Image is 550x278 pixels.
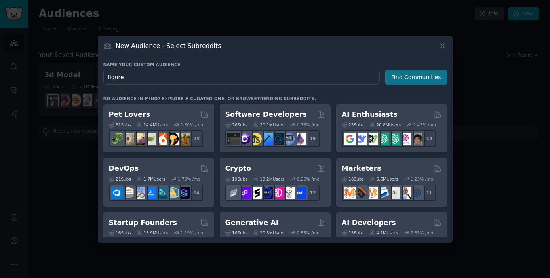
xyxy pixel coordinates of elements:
img: AItoolsCatalog [366,133,378,145]
img: AskComputerScience [283,133,295,145]
img: DevOpsLinks [144,187,156,199]
div: 25 Sub s [342,122,364,128]
img: leopardgeckos [133,133,145,145]
h2: Software Developers [225,110,307,120]
img: platformengineering [155,187,167,199]
img: OnlineMarketing [410,187,422,199]
div: 1.7M Users [137,176,166,182]
div: + 14 [187,185,203,201]
h2: Pet Lovers [109,110,150,120]
div: 1.43 % /mo [413,122,436,128]
img: ArtificalIntelligence [410,133,422,145]
div: 4.1M Users [369,230,398,236]
img: web3 [261,187,273,199]
img: azuredevops [111,187,123,199]
img: Docker_DevOps [133,187,145,199]
img: ethstaker [249,187,262,199]
img: PlatformEngineers [177,187,190,199]
div: 20.8M Users [369,122,401,128]
div: 0.55 % /mo [297,230,320,236]
h2: AI Developers [342,218,396,228]
button: Find Communities [385,70,447,85]
div: No audience in mind? Explore a curated one, or browse . [103,96,316,101]
div: 0.26 % /mo [297,176,320,182]
div: 2.33 % /mo [411,230,433,236]
div: + 12 [303,185,320,201]
input: Pick a short name, like "Digital Marketers" or "Movie-Goers" [103,70,380,85]
div: + 24 [187,130,203,147]
div: 24.4M Users [137,122,168,128]
img: content_marketing [344,187,356,199]
img: chatgpt_promptDesign [377,133,389,145]
div: + 11 [419,185,436,201]
div: 15 Sub s [342,230,364,236]
img: herpetology [111,133,123,145]
h3: Name your custom audience [103,62,447,67]
div: 19.2M Users [253,176,284,182]
div: 0.60 % /mo [181,122,203,128]
div: 19 Sub s [225,176,247,182]
div: 0.35 % /mo [297,122,320,128]
img: iOSProgramming [261,133,273,145]
img: ballpython [122,133,134,145]
img: defi_ [294,187,306,199]
div: 31 Sub s [109,122,131,128]
img: cockatiel [155,133,167,145]
div: 20.5M Users [253,230,284,236]
img: AskMarketing [366,187,378,199]
div: 1.79 % /mo [178,176,200,182]
h2: Marketers [342,164,381,173]
img: ethfinance [227,187,240,199]
div: 18 Sub s [342,176,364,182]
div: 16 Sub s [225,230,247,236]
img: CryptoNews [283,187,295,199]
h3: New Audience - Select Subreddits [116,42,221,50]
div: 26 Sub s [225,122,247,128]
img: googleads [388,187,400,199]
img: learnjavascript [249,133,262,145]
img: 0xPolygon [238,187,251,199]
img: bigseo [355,187,367,199]
img: elixir [294,133,306,145]
img: turtle [144,133,156,145]
img: dogbreed [177,133,190,145]
img: aws_cdk [166,187,179,199]
h2: AI Enthusiasts [342,110,398,120]
div: 1.25 % /mo [411,176,433,182]
h2: DevOps [109,164,139,173]
img: Emailmarketing [377,187,389,199]
h2: Startup Founders [109,218,177,228]
img: DeepSeek [355,133,367,145]
img: chatgpt_prompts_ [388,133,400,145]
div: 16 Sub s [109,230,131,236]
img: AWS_Certified_Experts [122,187,134,199]
h2: Crypto [225,164,251,173]
div: 13.9M Users [137,230,168,236]
div: 30.1M Users [253,122,284,128]
div: 21 Sub s [109,176,131,182]
img: defiblockchain [272,187,284,199]
div: 1.19 % /mo [181,230,203,236]
div: + 18 [419,130,436,147]
img: GoogleGeminiAI [344,133,356,145]
img: reactnative [272,133,284,145]
img: csharp [238,133,251,145]
img: OpenAIDev [399,133,411,145]
img: PetAdvice [166,133,179,145]
img: MarketingResearch [399,187,411,199]
h2: Generative AI [225,218,279,228]
img: software [227,133,240,145]
div: + 19 [303,130,320,147]
div: 6.6M Users [369,176,398,182]
a: trending subreddits [257,96,314,101]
